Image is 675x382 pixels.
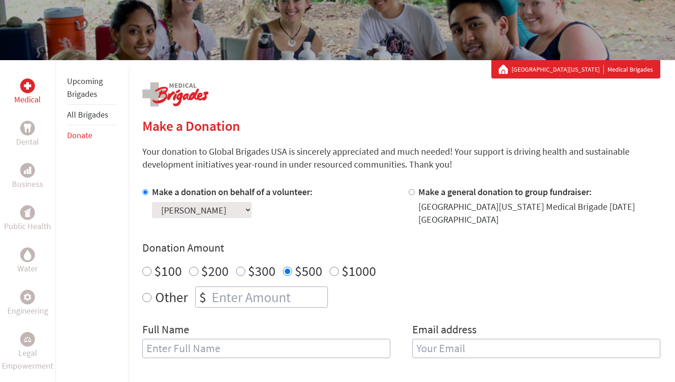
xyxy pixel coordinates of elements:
a: All Brigades [67,109,108,120]
label: $300 [248,262,276,280]
h2: Make a Donation [142,118,660,134]
label: Email address [412,322,477,339]
a: BusinessBusiness [12,163,43,191]
h4: Donation Amount [142,241,660,255]
label: $500 [295,262,322,280]
img: Water [24,249,31,260]
div: Dental [20,121,35,135]
div: $ [196,287,210,307]
div: [GEOGRAPHIC_DATA][US_STATE] Medical Brigade [DATE] [GEOGRAPHIC_DATA] [418,200,660,226]
a: Legal EmpowermentLegal Empowerment [2,332,54,372]
label: Other [155,286,188,308]
div: Engineering [20,290,35,304]
img: Engineering [24,293,31,301]
div: Business [20,163,35,178]
li: Donate [67,125,117,146]
img: logo-medical.png [142,82,208,107]
li: Upcoming Brigades [67,71,117,105]
div: Medical [20,79,35,93]
p: Medical [14,93,41,106]
p: Water [17,262,38,275]
div: Medical Brigades [499,65,653,74]
label: $100 [154,262,182,280]
label: Make a donation on behalf of a volunteer: [152,186,313,197]
a: [GEOGRAPHIC_DATA][US_STATE] [512,65,604,74]
p: Dental [16,135,39,148]
div: Public Health [20,205,35,220]
a: WaterWater [17,247,38,275]
div: Legal Empowerment [20,332,35,347]
label: $200 [201,262,229,280]
p: Business [12,178,43,191]
a: MedicalMedical [14,79,41,106]
p: Your donation to Global Brigades USA is sincerely appreciated and much needed! Your support is dr... [142,145,660,171]
a: Public HealthPublic Health [4,205,51,233]
p: Engineering [7,304,48,317]
img: Business [24,167,31,174]
li: All Brigades [67,105,117,125]
label: Full Name [142,322,189,339]
a: EngineeringEngineering [7,290,48,317]
a: DentalDental [16,121,39,148]
img: Legal Empowerment [24,337,31,342]
input: Enter Full Name [142,339,390,358]
img: Dental [24,124,31,132]
label: $1000 [342,262,376,280]
p: Public Health [4,220,51,233]
a: Donate [67,130,92,140]
p: Legal Empowerment [2,347,54,372]
input: Enter Amount [210,287,327,307]
img: Medical [24,82,31,90]
input: Your Email [412,339,660,358]
img: Public Health [24,208,31,217]
a: Upcoming Brigades [67,76,103,99]
label: Make a general donation to group fundraiser: [418,186,592,197]
div: Water [20,247,35,262]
